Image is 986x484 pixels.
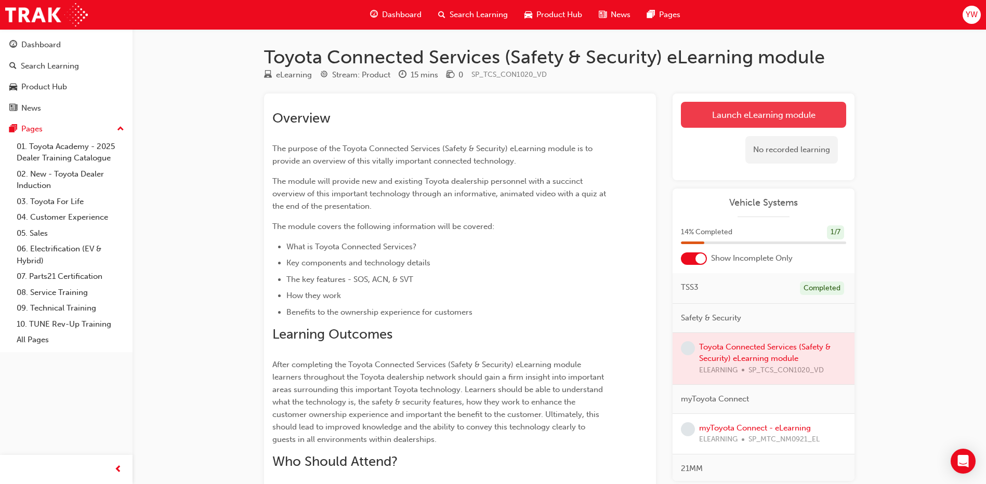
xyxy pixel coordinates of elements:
a: car-iconProduct Hub [516,4,590,25]
span: Benefits to the ownership experience for customers [286,307,472,317]
a: Product Hub [4,77,128,97]
span: car-icon [524,8,532,21]
span: news-icon [599,8,607,21]
a: pages-iconPages [639,4,689,25]
a: search-iconSearch Learning [430,4,516,25]
a: 01. Toyota Academy - 2025 Dealer Training Catalogue [12,139,128,166]
a: myToyota Connect - eLearning [699,423,811,433]
span: Learning Outcomes [272,326,392,342]
div: Duration [399,69,438,82]
span: The key features - SOS, ACN, & SVT [286,275,413,284]
div: Open Intercom Messenger [951,449,976,474]
button: Pages [4,119,128,139]
h1: Toyota Connected Services (Safety & Security) eLearning module [264,46,854,69]
span: Search Learning [450,9,508,21]
span: 14 % Completed [681,226,732,238]
span: prev-icon [114,463,122,476]
span: clock-icon [399,71,406,80]
div: eLearning [276,69,312,81]
div: Pages [21,123,43,135]
span: learningResourceType_ELEARNING-icon [264,71,272,80]
span: myToyota Connect [681,393,749,405]
span: What is Toyota Connected Services? [286,242,416,251]
span: Show Incomplete Only [711,252,793,264]
span: news-icon [9,104,17,113]
div: No recorded learning [745,136,838,164]
span: After completing the Toyota Connected Services (Safety & Security) eLearning module learners thro... [272,360,606,444]
span: ELEARNING [699,434,738,446]
span: Overview [272,110,331,126]
a: Dashboard [4,35,128,55]
a: guage-iconDashboard [362,4,430,25]
a: 09. Technical Training [12,300,128,316]
a: All Pages [12,332,128,348]
span: pages-icon [647,8,655,21]
span: Who Should Attend? [272,453,398,469]
a: 07. Parts21 Certification [12,268,128,285]
span: search-icon [9,62,17,71]
span: The purpose of the Toyota Connected Services (Safety & Security) eLearning module is to provide a... [272,144,595,166]
span: pages-icon [9,125,17,134]
div: Stream [320,69,390,82]
div: Completed [800,281,844,295]
div: News [21,102,41,114]
span: 21MM [681,463,703,475]
div: 0 [458,69,463,81]
span: guage-icon [9,41,17,50]
span: Product Hub [536,9,582,21]
div: Type [264,69,312,82]
a: Launch eLearning module [681,102,846,128]
span: How they work [286,291,341,300]
a: 04. Customer Experience [12,209,128,225]
span: Safety & Security [681,312,741,324]
span: money-icon [446,71,454,80]
a: news-iconNews [590,4,639,25]
span: target-icon [320,71,328,80]
div: Price [446,69,463,82]
a: Search Learning [4,57,128,76]
span: search-icon [438,8,445,21]
a: 02. New - Toyota Dealer Induction [12,166,128,194]
button: YW [963,6,981,24]
a: 06. Electrification (EV & Hybrid) [12,241,128,268]
a: 08. Service Training [12,285,128,301]
span: News [611,9,630,21]
span: TSS3 [681,281,699,293]
span: guage-icon [370,8,378,21]
button: DashboardSearch LearningProduct HubNews [4,33,128,119]
span: Learning resource code [471,70,547,79]
span: Pages [659,9,680,21]
span: YW [966,9,978,21]
span: car-icon [9,83,17,92]
span: learningRecordVerb_NONE-icon [681,422,695,436]
div: 1 / 7 [827,225,844,239]
span: Dashboard [382,9,422,21]
span: up-icon [117,123,124,136]
div: Dashboard [21,39,61,51]
span: The module covers the following information will be covered: [272,222,494,231]
a: Vehicle Systems [681,197,846,209]
span: SP_MTC_NM0921_EL [748,434,820,446]
a: 10. TUNE Rev-Up Training [12,316,128,332]
a: 05. Sales [12,225,128,241]
span: learningRecordVerb_NONE-icon [681,341,695,355]
span: Key components and technology details [286,258,430,267]
div: Stream: Product [332,69,390,81]
img: Trak [5,3,88,26]
div: Product Hub [21,81,67,93]
a: News [4,99,128,118]
span: The module will provide new and existing Toyota dealership personnel with a succinct overview of ... [272,177,608,211]
div: Search Learning [21,60,79,72]
div: 15 mins [411,69,438,81]
a: 03. Toyota For Life [12,194,128,210]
